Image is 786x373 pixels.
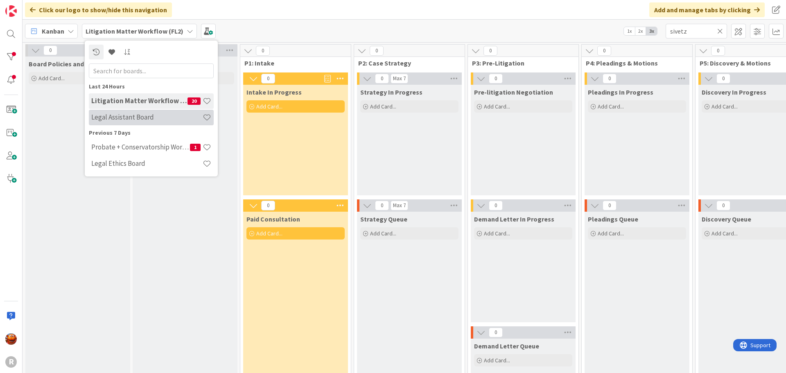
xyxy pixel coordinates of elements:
span: 2x [635,27,646,35]
div: Previous 7 Days [89,129,214,137]
div: R [5,356,17,368]
span: Discovery In Progress [702,88,766,96]
span: 0 [375,201,389,210]
h4: Probate + Conservatorship Workflow (FL2) [91,143,190,151]
span: Pleadings Queue [588,215,638,223]
span: 0 [489,328,503,337]
span: Add Card... [484,103,510,110]
span: 0 [489,74,503,84]
img: Visit kanbanzone.com [5,5,17,17]
span: 0 [43,45,57,55]
span: 0 [261,74,275,84]
span: Discovery Queue [702,215,751,223]
div: Add and manage tabs by clicking [649,2,765,17]
span: 0 [489,201,503,210]
span: Add Card... [370,230,396,237]
div: Max 7 [393,203,406,208]
span: Demand Letter In Progress [474,215,554,223]
span: 0 [597,46,611,56]
span: 0 [261,201,275,210]
span: Strategy In Progress [360,88,422,96]
span: 0 [375,74,389,84]
span: 0 [603,74,617,84]
span: Kanban [42,26,64,36]
span: Add Card... [484,230,510,237]
div: Last 24 Hours [89,82,214,91]
span: Add Card... [256,230,282,237]
span: Add Card... [598,230,624,237]
span: 1 [190,144,201,151]
span: 0 [716,201,730,210]
span: 0 [483,46,497,56]
span: Add Card... [256,103,282,110]
h4: Litigation Matter Workflow (FL2) [91,97,187,105]
span: 0 [256,46,270,56]
span: P4: Pleadings & Motions [586,59,682,67]
span: Add Card... [711,230,738,237]
span: P3: Pre-Litigation [472,59,568,67]
span: 20 [187,97,201,105]
span: 0 [716,74,730,84]
span: Demand Letter Queue [474,342,539,350]
input: Quick Filter... [666,24,727,38]
h4: Legal Ethics Board [91,159,203,167]
span: Pre-litigation Negotiation [474,88,553,96]
div: Max 7 [393,77,406,81]
span: P1: Intake [244,59,341,67]
span: 0 [711,46,725,56]
span: Board Policies and FAQs [29,60,99,68]
span: P2: Case Strategy [358,59,454,67]
span: Add Card... [484,357,510,364]
span: Pleadings In Progress [588,88,653,96]
img: KA [5,333,17,345]
span: Paid Consultation [246,215,300,223]
input: Search for boards... [89,63,214,78]
h4: Legal Assistant Board [91,113,203,121]
span: 0 [603,201,617,210]
span: 0 [370,46,384,56]
div: Click our logo to show/hide this navigation [25,2,172,17]
span: Add Card... [598,103,624,110]
span: 1x [624,27,635,35]
b: Litigation Matter Workflow (FL2) [86,27,183,35]
span: Add Card... [38,75,65,82]
span: Strategy Queue [360,215,407,223]
span: Intake In Progress [246,88,302,96]
span: Add Card... [711,103,738,110]
span: Add Card... [370,103,396,110]
span: Support [17,1,37,11]
span: 3x [646,27,657,35]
